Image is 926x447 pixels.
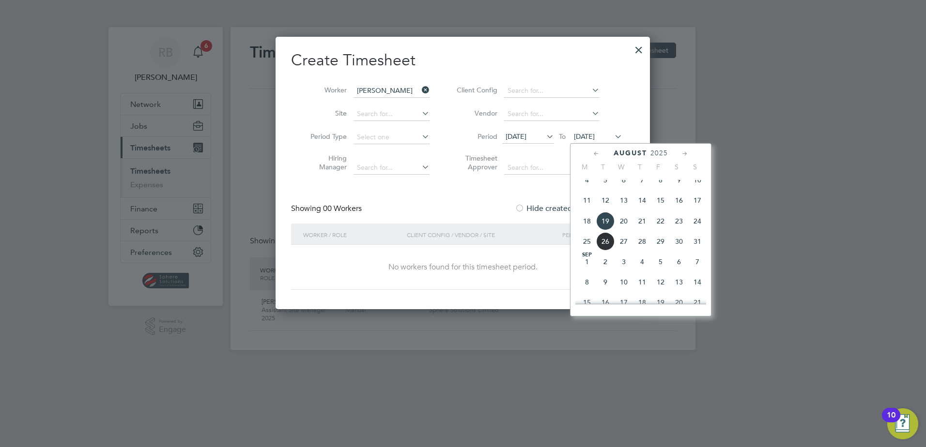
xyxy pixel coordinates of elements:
div: Worker / Role [301,223,404,246]
span: 12 [596,191,615,209]
span: 10 [615,273,633,291]
span: 4 [633,253,651,271]
span: 17 [615,293,633,312]
label: Timesheet Approver [454,154,497,171]
label: Hiring Manager [303,154,347,171]
span: 18 [633,293,651,312]
span: 9 [670,171,688,189]
span: 27 [615,232,633,251]
label: Site [303,109,347,118]
span: 8 [651,171,670,189]
span: T [594,163,612,171]
span: 26 [596,232,615,251]
span: 15 [651,191,670,209]
span: 5 [651,253,670,271]
span: 1 [578,253,596,271]
span: 23 [670,212,688,230]
span: 8 [578,273,596,291]
span: 2025 [650,149,668,157]
span: 24 [688,212,707,230]
span: [DATE] [506,132,526,141]
span: 17 [688,191,707,209]
span: 15 [578,293,596,312]
input: Search for... [354,107,430,121]
span: 31 [688,232,707,251]
span: 14 [688,273,707,291]
span: T [631,163,649,171]
div: 10 [887,415,895,428]
span: S [667,163,686,171]
span: 7 [633,171,651,189]
label: Client Config [454,86,497,94]
span: August [614,149,647,157]
span: 2 [596,253,615,271]
span: [DATE] [574,132,595,141]
span: M [575,163,594,171]
input: Select one [354,131,430,144]
span: 12 [651,273,670,291]
span: 29 [651,232,670,251]
span: 6 [615,171,633,189]
span: 00 Workers [323,204,362,213]
label: Vendor [454,109,497,118]
span: 19 [596,212,615,230]
span: 10 [688,171,707,189]
span: 9 [596,273,615,291]
span: 20 [670,293,688,312]
span: F [649,163,667,171]
span: 4 [578,171,596,189]
span: To [556,130,569,143]
span: 14 [633,191,651,209]
div: Period [560,223,625,246]
input: Search for... [354,84,430,98]
input: Search for... [354,161,430,175]
span: 6 [670,253,688,271]
span: 28 [633,232,651,251]
span: 13 [615,191,633,209]
span: 25 [578,232,596,251]
span: 20 [615,212,633,230]
div: Client Config / Vendor / Site [404,223,560,246]
input: Search for... [504,107,600,121]
span: 21 [633,212,651,230]
span: 7 [688,253,707,271]
label: Hide created timesheets [515,204,613,213]
span: 16 [670,191,688,209]
label: Period Type [303,132,347,141]
label: Worker [303,86,347,94]
span: 18 [578,212,596,230]
span: Sep [578,253,596,257]
div: No workers found for this timesheet period. [301,262,625,272]
span: 30 [670,232,688,251]
span: S [686,163,704,171]
div: Showing [291,204,364,214]
input: Search for... [504,84,600,98]
label: Period [454,132,497,141]
span: 5 [596,171,615,189]
input: Search for... [504,161,600,175]
button: Open Resource Center, 10 new notifications [887,408,918,439]
span: 22 [651,212,670,230]
span: 3 [615,253,633,271]
span: 13 [670,273,688,291]
span: 16 [596,293,615,312]
span: W [612,163,631,171]
span: 11 [633,273,651,291]
span: 19 [651,293,670,312]
h2: Create Timesheet [291,50,634,71]
span: 21 [688,293,707,312]
span: 11 [578,191,596,209]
